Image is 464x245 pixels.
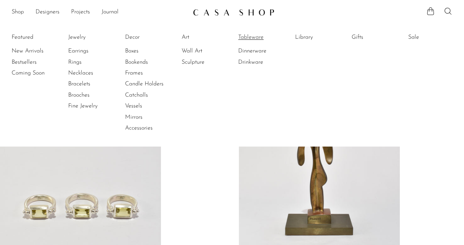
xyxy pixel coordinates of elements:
[68,91,123,99] a: Brooches
[68,32,123,112] ul: Jewelry
[36,8,59,17] a: Designers
[182,33,236,41] a: Art
[238,47,293,55] a: Dinnerware
[12,46,66,79] ul: Featured
[125,32,179,134] ul: Decor
[125,58,179,66] a: Bookends
[125,47,179,55] a: Boxes
[68,102,123,110] a: Fine Jewelry
[68,33,123,41] a: Jewelry
[125,113,179,121] a: Mirrors
[352,33,406,41] a: Gifts
[12,8,24,17] a: Shop
[71,8,90,17] a: Projects
[238,33,293,41] a: Tableware
[12,69,66,77] a: Coming Soon
[125,33,179,41] a: Decor
[238,32,293,68] ul: Tableware
[12,58,66,66] a: Bestsellers
[182,58,236,66] a: Sculpture
[408,33,463,41] a: Sale
[68,80,123,88] a: Bracelets
[125,102,179,110] a: Vessels
[12,47,66,55] a: New Arrivals
[68,47,123,55] a: Earrings
[295,32,349,46] ul: Library
[12,6,187,18] nav: Desktop navigation
[238,58,293,66] a: Drinkware
[182,32,236,68] ul: Art
[295,33,349,41] a: Library
[125,91,179,99] a: Catchalls
[12,6,187,18] ul: NEW HEADER MENU
[125,124,179,132] a: Accessories
[182,47,236,55] a: Wall Art
[125,80,179,88] a: Candle Holders
[68,58,123,66] a: Rings
[101,8,119,17] a: Journal
[125,69,179,77] a: Frames
[352,32,406,46] ul: Gifts
[408,32,463,46] ul: Sale
[68,69,123,77] a: Necklaces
